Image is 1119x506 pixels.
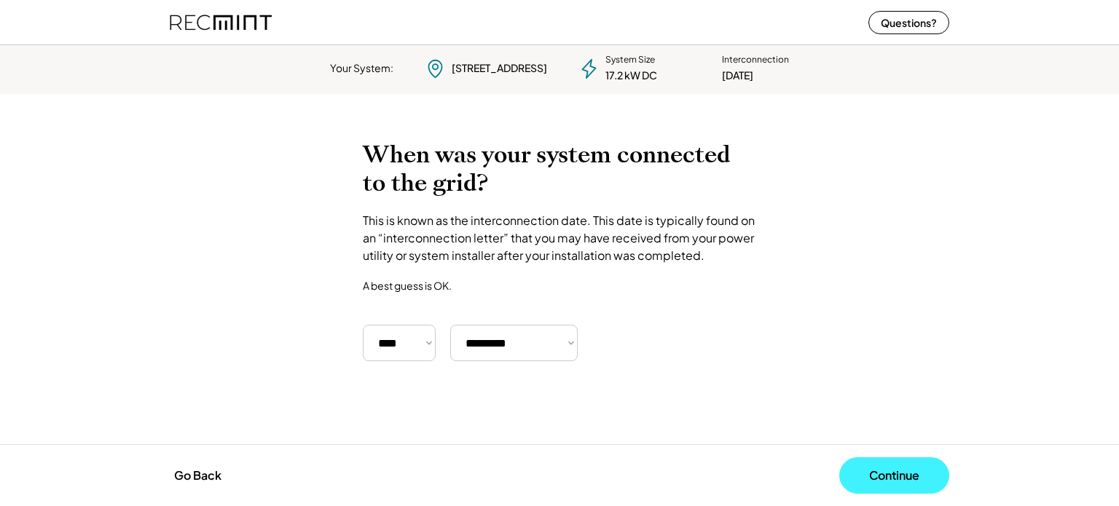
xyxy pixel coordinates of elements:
[605,54,655,66] div: System Size
[868,11,949,34] button: Questions?
[170,459,226,491] button: Go Back
[363,141,756,197] h2: When was your system connected to the grid?
[363,279,452,292] div: A best guess is OK.
[330,61,393,76] div: Your System:
[722,54,789,66] div: Interconnection
[839,457,949,494] button: Continue
[363,212,756,264] div: This is known as the interconnection date. This date is typically found on an “interconnection le...
[605,68,657,83] div: 17.2 kW DC
[452,61,547,76] div: [STREET_ADDRESS]
[722,68,753,83] div: [DATE]
[170,3,272,41] img: recmint-logotype%403x%20%281%29.jpeg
